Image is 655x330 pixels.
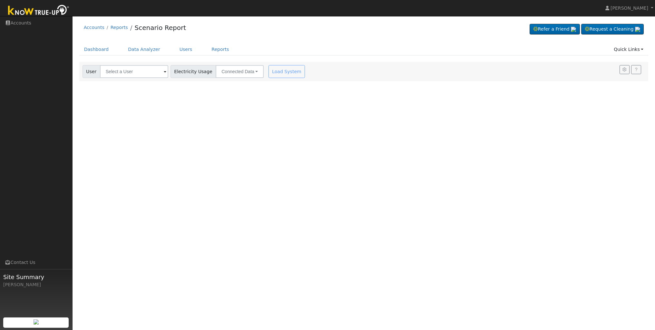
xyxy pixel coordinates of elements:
[84,25,104,30] a: Accounts
[3,273,69,281] span: Site Summary
[111,25,128,30] a: Reports
[134,24,186,32] a: Scenario Report
[609,44,648,55] a: Quick Links
[3,281,69,288] div: [PERSON_NAME]
[581,24,644,35] a: Request a Cleaning
[34,319,39,325] img: retrieve
[175,44,197,55] a: Users
[530,24,580,35] a: Refer a Friend
[123,44,165,55] a: Data Analyzer
[635,27,640,32] img: retrieve
[611,5,648,11] span: [PERSON_NAME]
[5,4,73,18] img: Know True-Up
[207,44,234,55] a: Reports
[79,44,114,55] a: Dashboard
[571,27,576,32] img: retrieve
